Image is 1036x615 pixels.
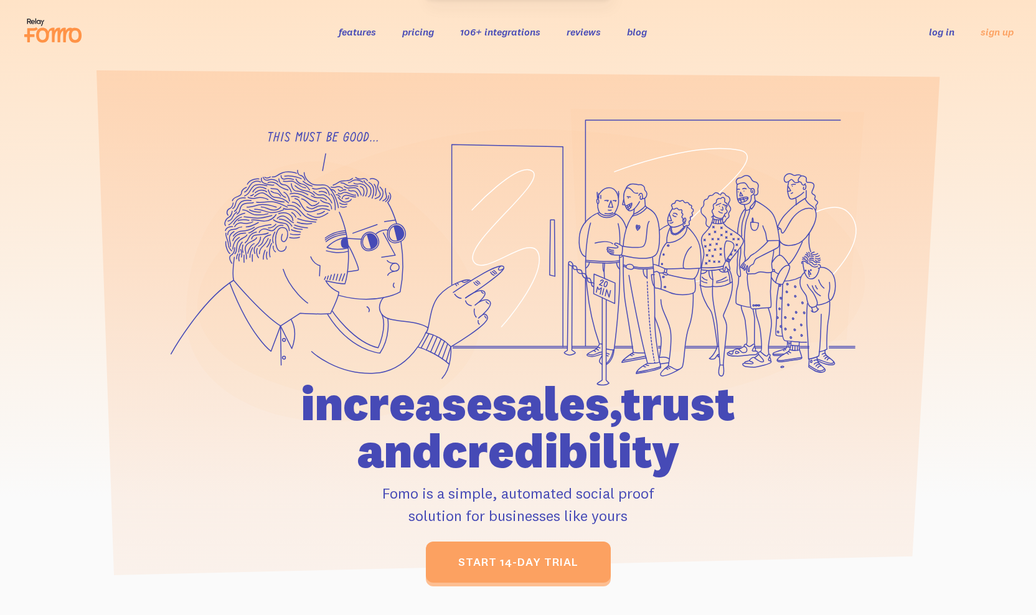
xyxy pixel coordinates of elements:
[981,26,1014,39] a: sign up
[402,26,434,38] a: pricing
[426,542,611,583] a: start 14-day trial
[460,26,540,38] a: 106+ integrations
[627,26,647,38] a: blog
[339,26,376,38] a: features
[567,26,601,38] a: reviews
[230,482,806,527] p: Fomo is a simple, automated social proof solution for businesses like yours
[929,26,954,38] a: log in
[230,380,806,474] h1: increase sales, trust and credibility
